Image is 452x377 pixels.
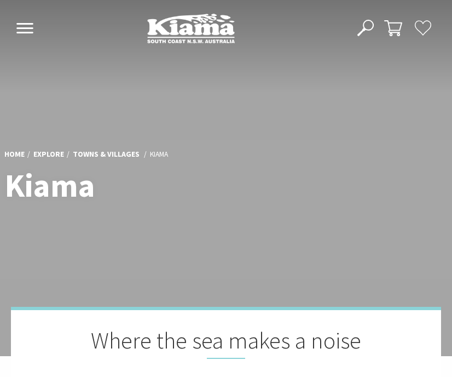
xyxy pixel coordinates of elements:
li: Kiama [150,148,168,160]
a: Explore [33,149,64,160]
h2: Where the sea makes a noise [66,327,386,359]
h1: Kiama [4,167,314,203]
a: Towns & Villages [73,149,140,160]
img: Kiama Logo [147,13,235,43]
a: Home [4,149,25,160]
